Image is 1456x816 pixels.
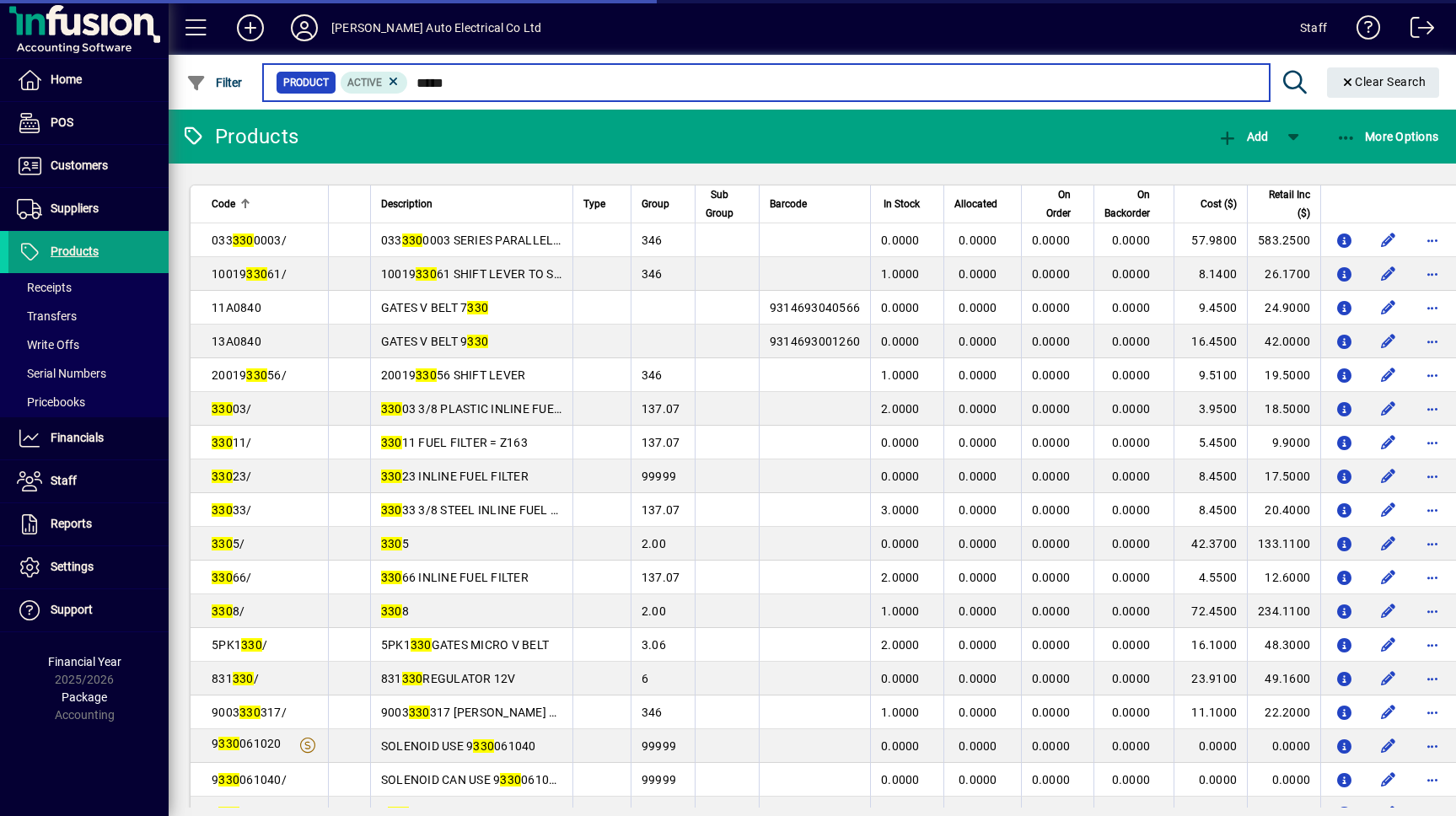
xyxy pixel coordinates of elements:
[583,195,621,213] div: Type
[1032,706,1071,719] span: 0.0000
[1340,75,1426,89] span: Clear Search
[1398,3,1435,58] a: Logout
[381,402,601,416] span: 03 3/8 PLASTIC INLINE FUEL FILTER
[1112,436,1151,449] span: 0.0000
[1332,121,1443,152] button: More Options
[1247,426,1320,459] td: 9.9000
[881,234,920,247] span: 0.0000
[416,368,437,382] em: 330
[881,604,920,618] span: 1.0000
[642,672,648,685] span: 6
[959,773,997,786] span: 0.0000
[1247,223,1320,257] td: 583.2500
[1112,335,1151,348] span: 0.0000
[402,234,423,247] em: 330
[881,706,920,719] span: 1.0000
[1247,257,1320,291] td: 26.1700
[1174,729,1247,763] td: 0.0000
[1201,195,1237,213] span: Cost ($)
[381,234,643,247] span: 033 0003 SERIES PARALLEL SWITCH BOSCH
[959,301,997,314] span: 0.0000
[500,773,521,786] em: 330
[1375,631,1402,658] button: Edit
[381,335,488,348] span: GATES V BELT 9
[1112,672,1151,685] span: 0.0000
[770,301,860,314] span: 9314693040566
[341,72,408,94] mat-chip: Activation Status: Active
[17,338,79,352] span: Write Offs
[51,603,93,616] span: Support
[642,195,685,213] div: Group
[642,436,680,449] span: 137.07
[642,368,663,382] span: 346
[402,672,423,685] em: 330
[1419,463,1446,490] button: More options
[381,503,588,517] span: 33 3/8 STEEL INLINE FUEL FILTER
[1112,301,1151,314] span: 0.0000
[51,115,73,129] span: POS
[884,195,920,213] span: In Stock
[51,431,104,444] span: Financials
[1375,395,1402,422] button: Edit
[770,335,860,348] span: 9314693001260
[8,145,169,187] a: Customers
[1247,325,1320,358] td: 42.0000
[959,604,997,618] span: 0.0000
[467,335,488,348] em: 330
[1213,121,1272,152] button: Add
[1112,267,1151,281] span: 0.0000
[1032,185,1086,223] div: On Order
[283,74,329,91] span: Product
[212,571,233,584] em: 330
[51,158,108,172] span: Customers
[1032,185,1071,223] span: On Order
[246,267,267,281] em: 330
[212,571,252,584] span: 66/
[1112,638,1151,652] span: 0.0000
[1336,130,1439,143] span: More Options
[1032,773,1071,786] span: 0.0000
[212,195,318,213] div: Code
[381,368,526,382] span: 20019 56 SHIFT LEVER
[51,560,94,573] span: Settings
[381,604,402,618] em: 330
[1032,537,1071,550] span: 0.0000
[8,589,169,631] a: Support
[959,267,997,281] span: 0.0000
[642,571,680,584] span: 137.07
[770,195,807,213] span: Barcode
[8,330,169,359] a: Write Offs
[277,13,331,43] button: Profile
[959,706,997,719] span: 0.0000
[1419,530,1446,557] button: More options
[212,638,267,652] span: 5PK1 /
[1419,564,1446,591] button: More options
[959,571,997,584] span: 0.0000
[642,470,676,483] span: 99999
[642,503,680,517] span: 137.07
[1247,594,1320,628] td: 234.1100
[1300,14,1327,41] div: Staff
[246,368,267,382] em: 330
[1032,301,1071,314] span: 0.0000
[881,436,920,449] span: 0.0000
[1419,631,1446,658] button: More options
[212,470,252,483] span: 23/
[212,503,252,517] span: 33/
[1174,358,1247,392] td: 9.5100
[881,195,935,213] div: In Stock
[411,638,432,652] em: 330
[1112,773,1151,786] span: 0.0000
[959,537,997,550] span: 0.0000
[1112,234,1151,247] span: 0.0000
[1032,604,1071,618] span: 0.0000
[1375,260,1402,287] button: Edit
[959,368,997,382] span: 0.0000
[212,470,233,483] em: 330
[1032,402,1071,416] span: 0.0000
[1375,362,1402,389] button: Edit
[17,309,77,323] span: Transfers
[1419,598,1446,625] button: More options
[1174,628,1247,662] td: 16.1000
[212,537,244,550] span: 5/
